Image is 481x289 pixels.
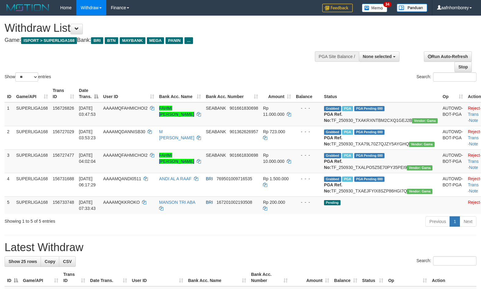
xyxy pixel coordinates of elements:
[206,176,213,181] span: BRI
[429,269,476,286] th: Action
[15,72,38,82] select: Showentries
[386,269,429,286] th: Op: activate to sort column ascending
[5,126,14,149] td: 2
[103,200,140,205] span: AAAAMQKKROKO
[468,106,480,111] a: Reject
[249,269,290,286] th: Bank Acc. Number: activate to sort column ascending
[14,126,50,149] td: SUPERLIGA168
[342,177,353,182] span: Marked by aafromsomean
[290,269,331,286] th: Amount: activate to sort column ascending
[217,176,252,181] span: Copy 769501009716535 to clipboard
[296,199,319,205] div: - - -
[407,189,432,194] span: Vendor URL: https://trx31.1velocity.biz
[61,269,88,286] th: Trans ID: activate to sort column ascending
[206,129,226,134] span: SEABANK
[468,129,480,134] a: Reject
[203,85,261,102] th: Bank Acc. Number: activate to sort column ascending
[79,129,96,140] span: [DATE] 03:53:23
[315,51,359,62] div: PGA Site Balance /
[417,256,476,265] label: Search:
[5,216,196,224] div: Showing 1 to 5 of 5 entries
[468,153,480,158] a: Reject
[5,149,14,173] td: 3
[159,200,195,205] a: MANSON TRI ABA
[360,269,386,286] th: Status: activate to sort column ascending
[103,176,141,181] span: AAAAMQANDI0511
[322,126,440,149] td: TF_250930_TXA79L70Z7QJZY5AYGHQ
[359,51,399,62] button: None selected
[53,129,74,134] span: 156727029
[230,153,258,158] span: Copy 901661830698 to clipboard
[9,259,37,264] span: Show 25 rows
[159,153,194,164] a: FAHMI [PERSON_NAME]
[440,173,465,196] td: AUTOWD-BOT-PGA
[322,4,353,12] img: Feedback.jpg
[342,130,353,135] span: Marked by aafandaneth
[63,259,72,264] span: CSV
[5,269,20,286] th: ID: activate to sort column descending
[469,188,478,193] a: Note
[409,142,435,147] span: Vendor URL: https://trx31.1velocity.biz
[407,165,432,170] span: Vendor URL: https://trx31.1velocity.biz
[5,37,315,43] h4: Game: Bank:
[101,85,157,102] th: User ID: activate to sort column ascending
[454,62,472,72] a: Stop
[53,106,74,111] span: 156726826
[450,216,460,227] a: 1
[166,37,183,44] span: PANIN
[59,256,76,267] a: CSV
[263,176,289,181] span: Rp 1.500.000
[425,216,450,227] a: Previous
[88,269,129,286] th: Date Trans.: activate to sort column ascending
[296,176,319,182] div: - - -
[354,153,385,158] span: PGA Pending
[103,129,145,134] span: AAAAMQDANNISB30
[440,85,465,102] th: Op: activate to sort column ascending
[5,3,51,12] img: MOTION_logo.png
[217,200,252,205] span: Copy 167201002193508 to clipboard
[79,176,96,187] span: [DATE] 06:17:29
[103,106,148,111] span: AAAAMQFAHMICHOI2
[324,153,341,158] span: Grabbed
[354,130,385,135] span: PGA Pending
[362,4,388,12] img: Button%20Memo.svg
[293,85,322,102] th: Balance
[469,141,478,146] a: Note
[45,259,55,264] span: Copy
[263,129,285,134] span: Rp 723.000
[14,102,50,126] td: SUPERLIGA168
[14,173,50,196] td: SUPERLIGA168
[230,106,258,111] span: Copy 901661830698 to clipboard
[5,196,14,214] td: 5
[79,153,96,164] span: [DATE] 04:02:04
[433,256,476,265] input: Search:
[53,176,74,181] span: 156731688
[324,182,342,193] b: PGA Ref. No:
[5,256,41,267] a: Show 25 rows
[324,159,342,170] b: PGA Ref. No:
[468,176,480,181] a: Reject
[50,85,77,102] th: Trans ID: activate to sort column ascending
[79,200,96,211] span: [DATE] 07:33:43
[296,105,319,111] div: - - -
[322,173,440,196] td: TF_250930_TXAEJFYIX8SZP86HGI7Q
[342,153,353,158] span: Marked by aafandaneth
[5,85,14,102] th: ID
[5,22,315,34] h1: Withdraw List
[120,37,145,44] span: MAYBANK
[5,72,51,82] label: Show entries
[296,152,319,158] div: - - -
[440,102,465,126] td: AUTOWD-BOT-PGA
[129,269,186,286] th: User ID: activate to sort column ascending
[468,200,480,205] a: Reject
[354,177,385,182] span: PGA Pending
[296,129,319,135] div: - - -
[14,196,50,214] td: SUPERLIGA168
[5,173,14,196] td: 4
[103,153,148,158] span: AAAAMQFAHMICHOI2
[263,153,284,164] span: Rp 10.000.000
[14,85,50,102] th: Game/API: activate to sort column ascending
[5,102,14,126] td: 1
[41,256,59,267] a: Copy
[184,37,193,44] span: ...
